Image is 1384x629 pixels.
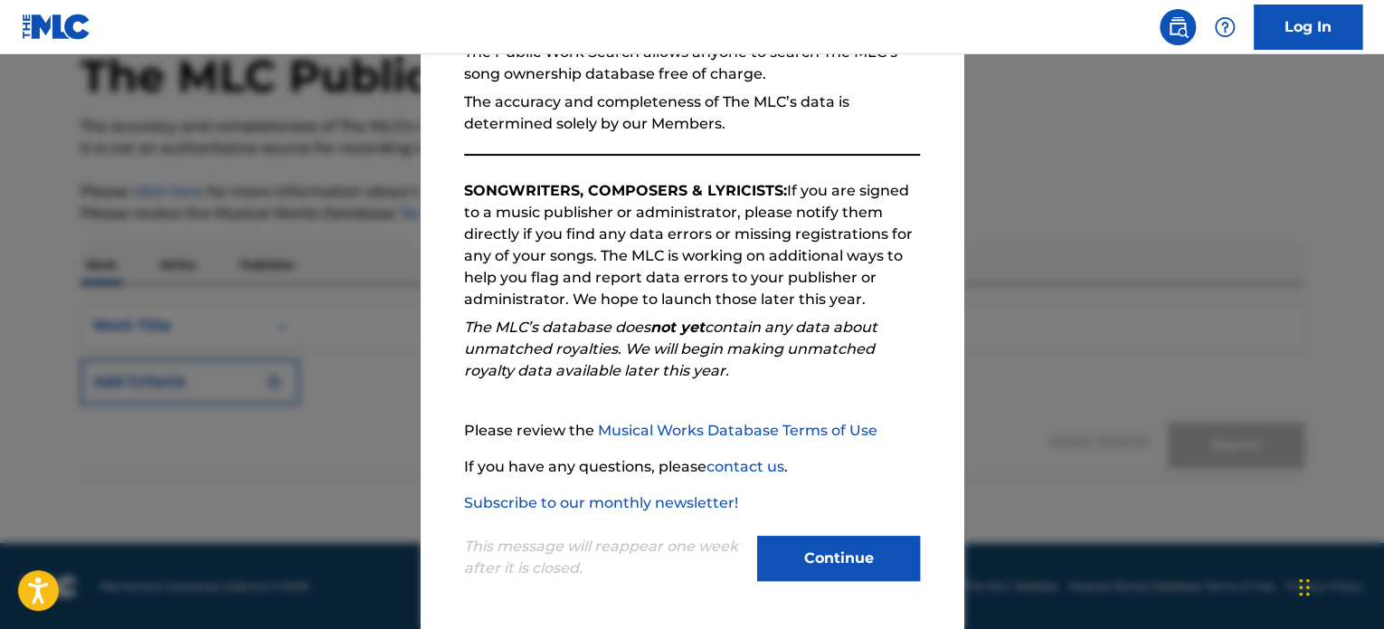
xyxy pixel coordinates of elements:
a: Subscribe to our monthly newsletter! [464,494,738,511]
p: The Public Work Search allows anyone to search The MLC’s song ownership database free of charge. [464,42,920,85]
em: The MLC’s database does contain any data about unmatched royalties. We will begin making unmatche... [464,319,877,379]
div: 드래그 [1299,560,1310,615]
p: Please review the [464,420,920,442]
img: search [1167,16,1189,38]
div: Help [1207,9,1243,45]
p: If you have any questions, please . [464,456,920,478]
a: contact us [706,458,784,475]
iframe: Chat Widget [1294,542,1384,629]
p: The accuracy and completeness of The MLC’s data is determined solely by our Members. [464,91,920,135]
strong: SONGWRITERS, COMPOSERS & LYRICISTS: [464,182,787,199]
a: Musical Works Database Terms of Use [598,422,877,439]
div: 채팅 위젯 [1294,542,1384,629]
p: This message will reappear one week after it is closed. [464,536,746,579]
img: MLC Logo [22,14,91,40]
button: Continue [757,536,920,581]
strong: not yet [650,319,705,336]
a: Public Search [1160,9,1196,45]
a: Log In [1254,5,1362,50]
img: help [1214,16,1236,38]
p: If you are signed to a music publisher or administrator, please notify them directly if you find ... [464,180,920,310]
